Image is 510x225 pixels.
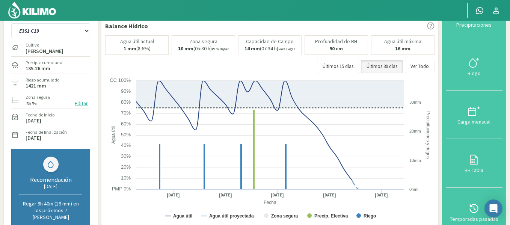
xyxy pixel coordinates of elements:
[26,66,50,71] label: 135.26 mm
[124,45,136,52] b: 1 mm
[448,216,500,222] div: Temporadas pasadas
[448,71,500,76] div: Riego
[72,99,90,108] button: Editar
[26,136,41,140] label: [DATE]
[189,39,217,44] p: Zona segura
[375,192,388,198] text: [DATE]
[26,112,54,118] label: Fecha de inicio
[395,45,410,52] b: 16 mm
[315,39,357,44] p: Profundidad de BH
[484,199,502,217] div: Open Intercom Messenger
[271,213,298,219] text: Zona segura
[121,142,131,148] text: 40%
[361,60,403,73] button: Últimos 30 días
[384,39,421,44] p: Agua útil máxima
[26,83,46,88] label: 1421 mm
[112,186,131,192] text: PMP 0%
[26,101,37,106] label: 75 %
[323,192,336,198] text: [DATE]
[26,118,41,123] label: [DATE]
[121,110,131,116] text: 70%
[271,192,284,198] text: [DATE]
[124,46,151,51] p: (8.6%)
[121,121,131,127] text: 60%
[26,42,63,48] label: Cultivo
[426,111,431,159] text: Precipitaciones y riegos
[314,213,348,219] text: Precip. Efectiva
[409,100,421,104] text: 30mm
[26,59,62,66] label: Precip. acumulada
[121,132,131,137] text: 50%
[111,126,116,144] text: Agua útil
[178,46,229,52] p: (05:30 h)
[209,213,254,219] text: Agua útil proyectada
[448,119,500,124] div: Carga mensual
[173,213,192,219] text: Agua útil
[26,77,59,83] label: Riego acumulado
[26,94,50,101] label: Zona segura
[19,200,82,220] p: Regar 9h 40m (19 mm) en los próximos 7 [PERSON_NAME]
[264,200,276,205] text: Fecha
[212,47,229,51] small: Para llegar
[26,129,67,136] label: Fecha de finalización
[219,192,232,198] text: [DATE]
[26,49,63,54] label: [PERSON_NAME]
[121,88,131,94] text: 90%
[244,45,260,52] b: 14 mm
[409,158,421,163] text: 10mm
[409,187,418,192] text: 0mm
[244,46,295,52] p: (07:34 h)
[329,45,343,52] b: 90 cm
[446,91,502,139] button: Carga mensual
[364,213,376,219] text: Riego
[8,1,57,19] img: Kilimo
[405,60,435,73] button: Ver Todo
[246,39,294,44] p: Capacidad de Campo
[178,45,193,52] b: 10 mm
[121,99,131,105] text: 80%
[448,168,500,173] div: BH Tabla
[120,39,154,44] p: Agua útil actual
[121,175,131,181] text: 10%
[121,153,131,159] text: 30%
[105,21,148,30] p: Balance Hídrico
[409,129,421,133] text: 20mm
[446,42,502,91] button: Riego
[19,183,82,190] div: [DATE]
[110,77,131,83] text: CC 100%
[317,60,359,73] button: Últimos 15 días
[278,47,295,51] small: Para llegar
[19,176,82,183] div: Recomendación
[121,164,131,170] text: 20%
[167,192,180,198] text: [DATE]
[446,139,502,187] button: BH Tabla
[448,22,500,27] div: Precipitaciones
